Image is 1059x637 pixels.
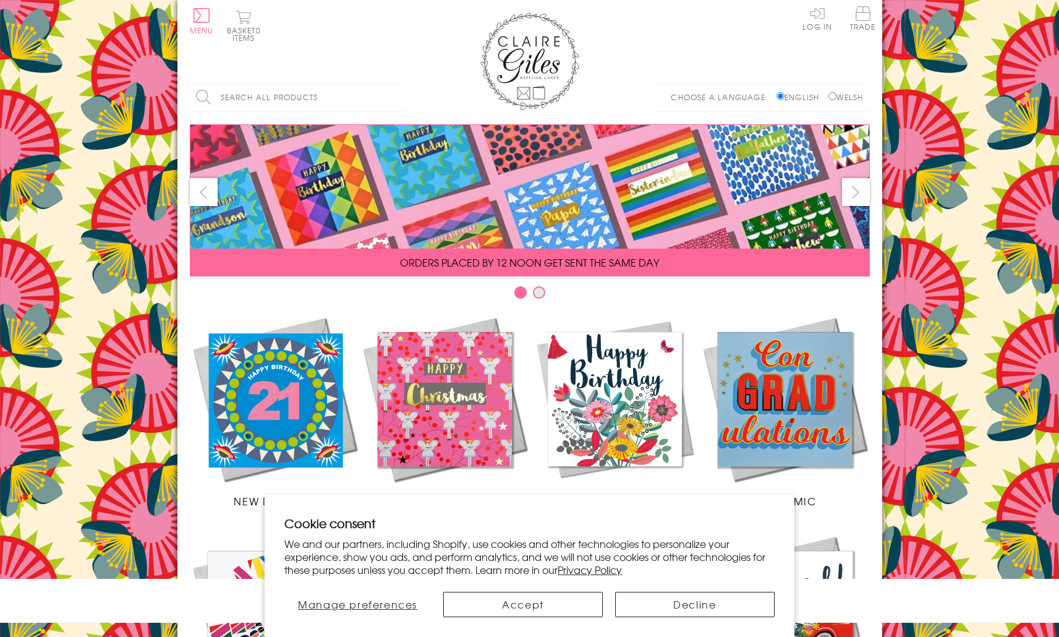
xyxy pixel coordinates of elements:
span: 0 items [232,25,261,43]
div: Carousel Pagination [190,286,870,305]
a: Christmas [360,314,530,508]
span: Trade [850,6,876,30]
input: English [776,92,785,100]
a: Academic [700,314,870,508]
p: We and our partners, including Shopify, use cookies and other technologies to personalize your ex... [284,537,775,576]
span: Academic [753,494,817,508]
a: New Releases [190,314,360,508]
span: Birthdays [585,494,644,508]
a: Birthdays [530,314,700,508]
span: Menu [190,25,214,36]
button: prev [190,178,218,206]
span: New Releases [234,494,315,508]
img: Claire Giles Greetings Cards [480,12,579,110]
button: Basket0 items [227,10,261,41]
h2: Cookie consent [284,515,775,532]
input: Welsh [828,92,836,100]
a: Privacy Policy [558,562,622,577]
button: Accept [443,592,603,617]
button: Carousel Page 2 [533,286,545,299]
span: Manage preferences [298,597,417,612]
a: Log In [802,6,832,30]
a: Trade [850,6,876,33]
button: Manage preferences [284,592,431,617]
label: English [776,92,825,103]
button: Carousel Page 1 (Current Slide) [514,286,527,299]
button: next [842,178,870,206]
p: Choose a language: [671,92,774,103]
input: Search all products [190,83,406,111]
label: Welsh [828,92,864,103]
span: Christmas [413,494,476,508]
button: Decline [615,592,775,617]
button: Menu [190,8,214,34]
input: Search [394,83,406,111]
span: ORDERS PLACED BY 12 NOON GET SENT THE SAME DAY [400,255,659,270]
